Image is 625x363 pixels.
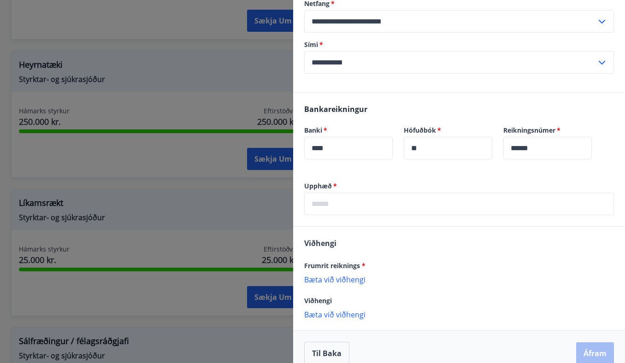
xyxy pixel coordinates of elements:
[304,296,332,305] span: Viðhengi
[304,181,614,191] label: Upphæð
[304,193,614,215] div: Upphæð
[304,40,614,49] label: Sími
[304,126,393,135] label: Banki
[304,310,614,319] p: Bæta við viðhengi
[503,126,592,135] label: Reikningsnúmer
[404,126,492,135] label: Höfuðbók
[304,238,336,248] span: Viðhengi
[304,275,614,284] p: Bæta við viðhengi
[304,261,366,270] span: Frumrit reiknings
[304,104,367,114] span: Bankareikningur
